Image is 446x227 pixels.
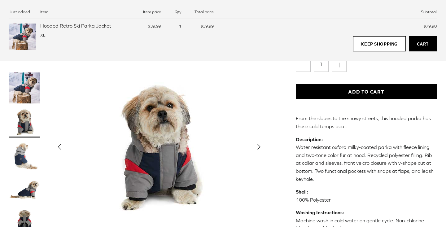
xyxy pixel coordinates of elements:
[296,189,308,194] strong: Shell:
[252,140,266,154] button: Next
[179,24,181,28] span: 1
[148,24,161,28] span: $39.99
[296,137,323,142] strong: Description:
[53,140,66,154] button: Previous
[53,72,266,221] a: Show Gallery
[9,72,40,103] a: Thumbnail Link
[353,36,405,52] a: Keep Shopping
[9,24,36,50] img: Hooded Retro Ski Parka Jacket
[9,107,40,138] a: Thumbnail Link
[423,24,437,28] span: $79.98
[200,24,214,28] span: $39.99
[314,57,329,72] input: Quantity
[9,141,40,172] a: Thumbnail Link
[40,9,127,15] div: Item
[296,188,437,204] p: 100% Polyester
[296,136,437,183] p: Water resistant oxford milky-coated parka with fleece lining and two-tone color fur at hood. Recy...
[40,33,45,37] span: XL
[214,9,437,15] div: Subtotal
[296,115,437,130] p: From the slopes to the snowy streets, this hooded parka has those cold temps beat.
[166,9,181,15] div: Qty
[40,22,127,29] div: Hooded Retro Ski Parka Jacket
[9,9,36,15] div: Just added
[186,9,214,15] div: Total price
[9,175,40,206] a: Thumbnail Link
[296,210,344,215] strong: Washing Instructions:
[409,36,437,52] a: Cart
[296,84,437,99] button: Add to Cart
[132,9,161,15] div: Item price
